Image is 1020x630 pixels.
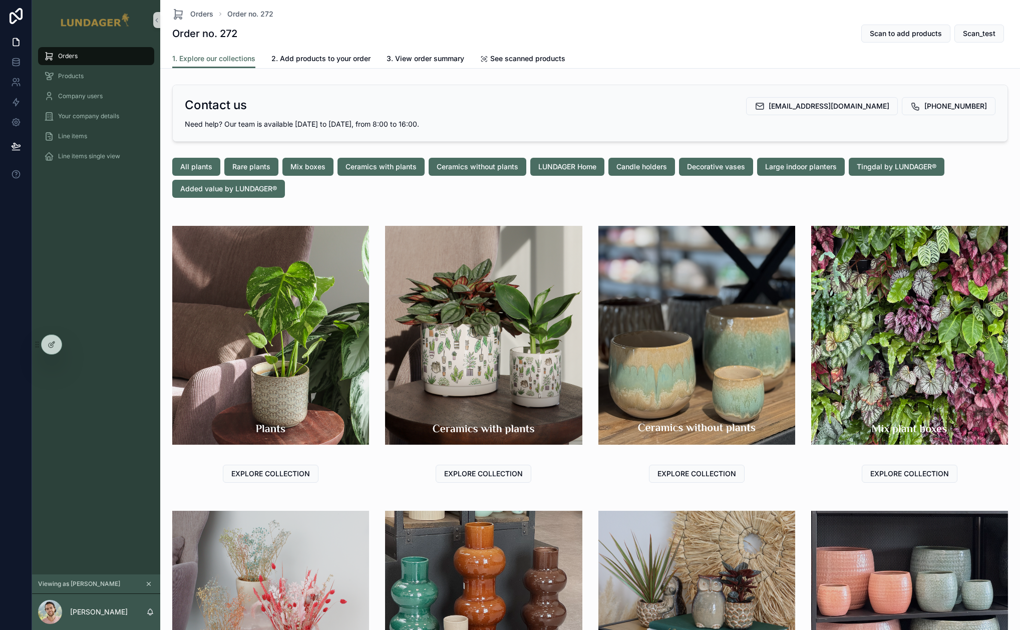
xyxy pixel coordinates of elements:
[857,162,936,172] span: Tingdal by LUNDAGER®
[437,162,518,172] span: Ceramics without plants
[58,72,84,80] span: Products
[385,226,582,445] img: 32376-Group-270.png
[58,52,78,60] span: Orders
[185,120,419,128] span: Need help? Our team is available [DATE] to [DATE], from 8:00 to 16:00.
[924,101,987,111] span: [PHONE_NUMBER]
[172,50,255,69] a: 1. Explore our collections
[180,184,277,194] span: Added value by LUNDAGER®
[902,97,995,115] button: [PHONE_NUMBER]
[954,25,1004,43] button: Scan_test
[746,97,898,115] button: [EMAIL_ADDRESS][DOMAIN_NAME]
[849,158,944,176] button: Tingdal by LUNDAGER®
[190,9,213,19] span: Orders
[232,162,270,172] span: Rare plants
[58,92,103,100] span: Company users
[58,132,87,140] span: Line items
[436,465,531,483] button: EXPLORE COLLECTION
[271,54,371,64] span: 2. Add products to your order
[444,469,523,479] span: EXPLORE COLLECTION
[538,162,596,172] span: LUNDAGER Home
[387,50,464,70] a: 3. View order summary
[227,9,273,19] a: Order no. 272
[172,226,369,445] img: 32375-Group-274.png
[649,465,745,483] button: EXPLORE COLLECTION
[58,152,120,160] span: Line items single view
[282,158,333,176] button: Mix boxes
[271,50,371,70] a: 2. Add products to your order
[172,54,255,64] span: 1. Explore our collections
[490,54,565,64] span: See scanned products
[679,158,753,176] button: Decorative vases
[172,180,285,198] button: Added value by LUNDAGER®
[38,107,154,125] a: Your company details
[38,47,154,65] a: Orders
[38,580,120,588] span: Viewing as [PERSON_NAME]
[765,162,837,172] span: Large indoor planters
[429,158,526,176] button: Ceramics without plants
[38,67,154,85] a: Products
[769,101,889,111] span: [EMAIL_ADDRESS][DOMAIN_NAME]
[657,469,736,479] span: EXPLORE COLLECTION
[70,607,128,617] p: [PERSON_NAME]
[231,469,310,479] span: EXPLORE COLLECTION
[224,158,278,176] button: Rare plants
[38,127,154,145] a: Line items
[387,54,464,64] span: 3. View order summary
[172,27,237,41] h1: Order no. 272
[346,162,417,172] span: Ceramics with plants
[180,162,212,172] span: All plants
[608,158,675,176] button: Candle holders
[861,25,950,43] button: Scan to add products
[870,29,942,39] span: Scan to add products
[870,469,949,479] span: EXPLORE COLLECTION
[38,147,154,165] a: Line items single view
[757,158,845,176] button: Large indoor planters
[616,162,667,172] span: Candle holders
[598,226,795,445] img: 32377-Group-266.png
[38,87,154,105] a: Company users
[290,162,325,172] span: Mix boxes
[811,226,1008,445] img: 32378-Group-278.png
[337,158,425,176] button: Ceramics with plants
[172,158,220,176] button: All plants
[223,465,318,483] button: EXPLORE COLLECTION
[963,29,995,39] span: Scan_test
[172,8,213,20] a: Orders
[862,465,957,483] button: EXPLORE COLLECTION
[530,158,604,176] button: LUNDAGER Home
[58,112,119,120] span: Your company details
[32,40,160,178] div: scrollable content
[185,97,247,113] h2: Contact us
[480,50,565,70] a: See scanned products
[687,162,745,172] span: Decorative vases
[60,12,132,28] img: App logo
